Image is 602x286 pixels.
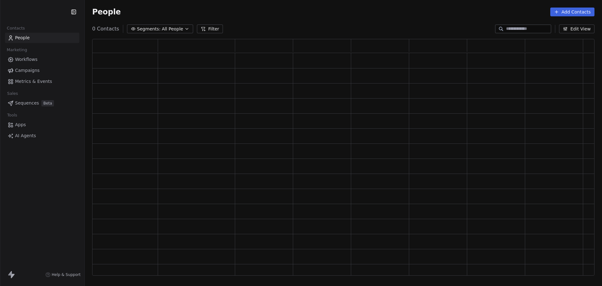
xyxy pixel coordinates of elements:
span: Metrics & Events [15,78,52,85]
span: Segments: [137,26,161,32]
a: Help & Support [45,272,81,277]
span: Sequences [15,100,39,106]
a: Campaigns [5,65,79,76]
span: AI Agents [15,132,36,139]
span: Workflows [15,56,38,63]
span: Contacts [4,24,28,33]
a: SequencesBeta [5,98,79,108]
a: Metrics & Events [5,76,79,87]
a: Workflows [5,54,79,65]
span: 0 Contacts [92,25,119,33]
span: People [15,35,30,41]
span: Apps [15,121,26,128]
span: Sales [4,89,21,98]
a: AI Agents [5,131,79,141]
a: People [5,33,79,43]
span: Campaigns [15,67,40,74]
button: Filter [197,24,223,33]
span: Beta [41,100,54,106]
button: Edit View [559,24,594,33]
a: Apps [5,120,79,130]
span: Help & Support [52,272,81,277]
span: Marketing [4,45,30,55]
span: All People [162,26,183,32]
span: People [92,7,121,17]
button: Add Contacts [550,8,594,16]
span: Tools [4,111,20,120]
